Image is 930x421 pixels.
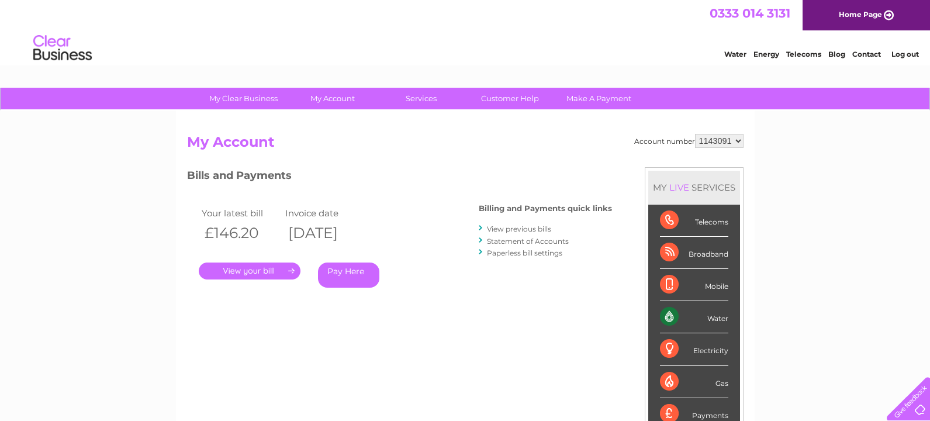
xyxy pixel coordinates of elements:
th: £146.20 [199,221,283,245]
a: . [199,263,300,279]
a: Make A Payment [551,88,647,109]
div: LIVE [667,182,692,193]
a: Pay Here [318,263,379,288]
a: Blog [828,50,845,58]
div: Water [660,301,728,333]
div: Mobile [660,269,728,301]
div: Broadband [660,237,728,269]
td: Your latest bill [199,205,283,221]
a: Statement of Accounts [487,237,569,246]
div: Electricity [660,333,728,365]
div: Account number [634,134,744,148]
a: Customer Help [462,88,558,109]
a: Telecoms [786,50,821,58]
th: [DATE] [282,221,367,245]
h2: My Account [187,134,744,156]
div: Clear Business is a trading name of Verastar Limited (registered in [GEOGRAPHIC_DATA] No. 3667643... [189,6,742,57]
a: Paperless bill settings [487,249,562,257]
a: Energy [753,50,779,58]
h3: Bills and Payments [187,167,612,188]
img: logo.png [33,30,92,66]
a: Water [724,50,746,58]
a: 0333 014 3131 [710,6,790,20]
div: Gas [660,366,728,398]
h4: Billing and Payments quick links [479,204,612,213]
div: Telecoms [660,205,728,237]
div: MY SERVICES [648,171,740,204]
a: Contact [852,50,881,58]
a: My Clear Business [195,88,292,109]
a: Log out [891,50,919,58]
td: Invoice date [282,205,367,221]
a: View previous bills [487,225,551,233]
a: Services [373,88,469,109]
a: My Account [284,88,381,109]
